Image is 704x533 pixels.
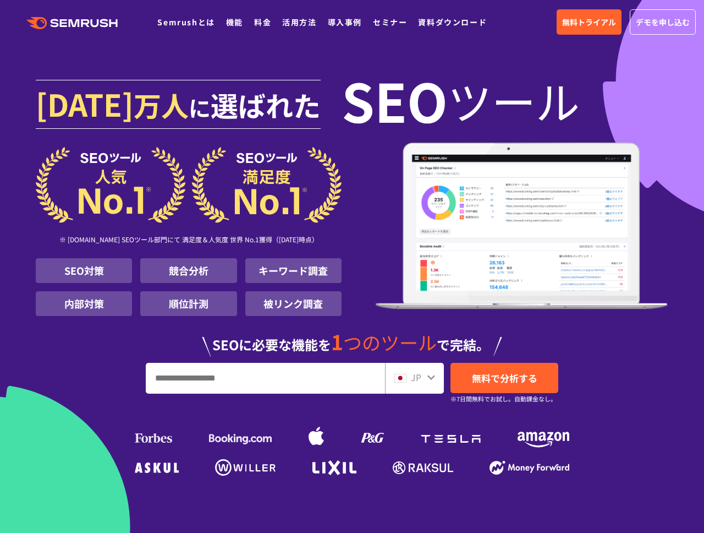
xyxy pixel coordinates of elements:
[343,329,437,356] span: つのツール
[245,258,342,283] li: キーワード調査
[472,371,537,385] span: 無料で分析する
[146,363,384,393] input: URL、キーワードを入力してください
[450,363,558,393] a: 無料で分析する
[411,371,421,384] span: JP
[36,291,132,316] li: 内部対策
[450,394,557,404] small: ※7日間無料でお試し。自動課金なし。
[437,335,490,354] span: で完結。
[211,85,321,124] span: 選ばれた
[636,16,690,28] span: デモを申し込む
[140,258,237,283] li: 競合分析
[36,320,668,357] div: SEOに必要な機能を
[254,17,271,28] a: 料金
[557,9,621,35] a: 無料トライアル
[36,223,342,258] div: ※ [DOMAIN_NAME] SEOツール部門にて 満足度＆人気度 世界 No.1獲得（[DATE]時点）
[331,327,343,356] span: 1
[418,17,487,28] a: 資料ダウンロード
[630,9,696,35] a: デモを申し込む
[36,258,132,283] li: SEO対策
[448,78,580,122] span: ツール
[189,91,211,123] span: に
[342,78,448,122] span: SEO
[245,291,342,316] li: 被リンク調査
[562,16,616,28] span: 無料トライアル
[373,17,407,28] a: セミナー
[157,17,215,28] a: Semrushとは
[226,17,243,28] a: 機能
[328,17,362,28] a: 導入事例
[140,291,237,316] li: 順位計測
[36,81,134,126] span: [DATE]
[134,85,189,124] span: 万人
[282,17,316,28] a: 活用方法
